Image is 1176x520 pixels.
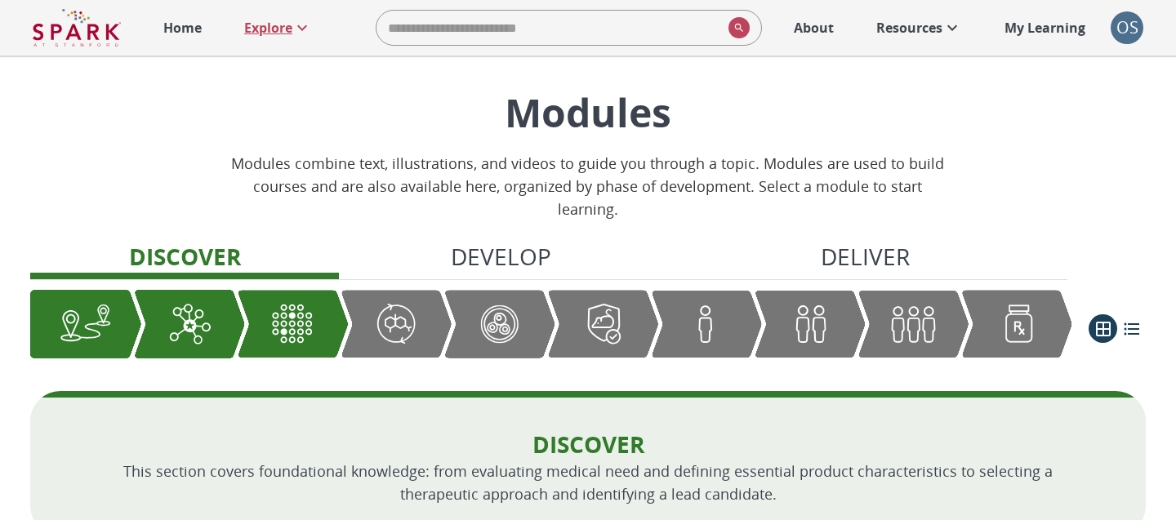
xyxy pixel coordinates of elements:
[1111,11,1143,44] button: account of current user
[82,460,1094,505] p: This section covers foundational knowledge: from evaluating medical need and defining essential p...
[868,10,970,46] a: Resources
[33,8,121,47] img: Logo of SPARK at Stanford
[129,239,241,273] p: Discover
[225,86,951,139] p: Modules
[821,239,910,273] p: Deliver
[794,18,834,38] p: About
[1004,18,1085,38] p: My Learning
[225,152,951,220] p: Modules combine text, illustrations, and videos to guide you through a topic. Modules are used to...
[163,18,202,38] p: Home
[244,18,292,38] p: Explore
[30,290,1072,358] div: Graphic showing the progression through the Discover, Develop, and Deliver pipeline, highlighting...
[155,10,210,46] a: Home
[722,11,750,45] button: search
[996,10,1094,46] a: My Learning
[451,239,551,273] p: Develop
[1089,314,1117,343] button: grid view
[786,10,842,46] a: About
[236,10,320,46] a: Explore
[1111,11,1143,44] div: OS
[876,18,942,38] p: Resources
[1117,314,1146,343] button: list view
[82,429,1094,460] p: Discover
